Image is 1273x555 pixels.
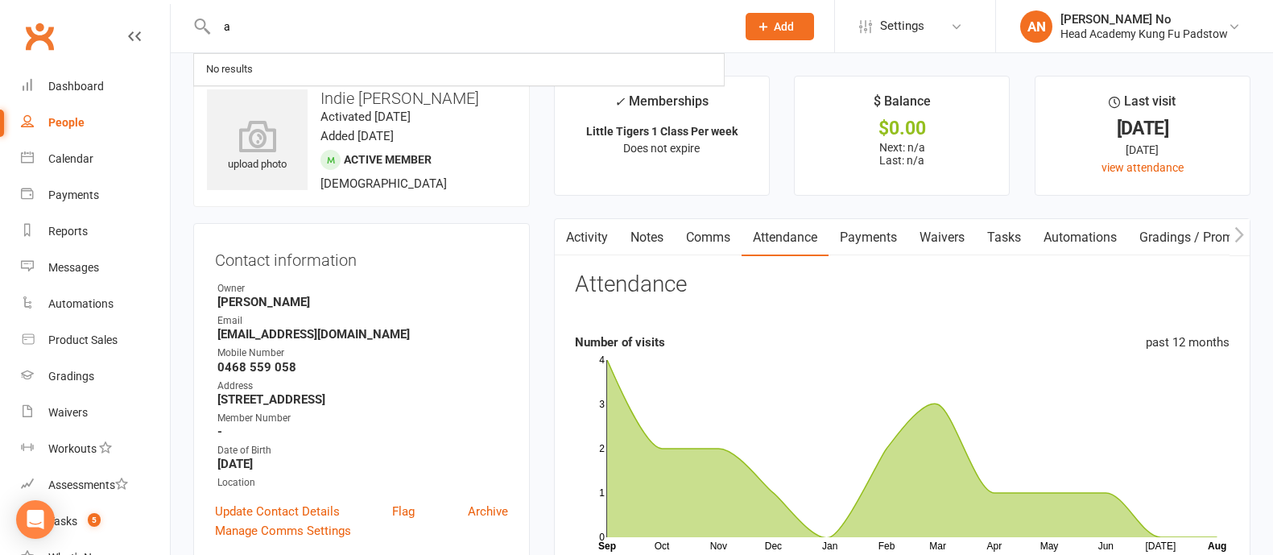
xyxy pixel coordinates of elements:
[48,80,104,93] div: Dashboard
[217,295,508,309] strong: [PERSON_NAME]
[1050,141,1235,159] div: [DATE]
[48,188,99,201] div: Payments
[555,219,619,256] a: Activity
[468,502,508,521] a: Archive
[48,225,88,238] div: Reports
[614,94,625,110] i: ✓
[217,392,508,407] strong: [STREET_ADDRESS]
[48,406,88,419] div: Waivers
[623,142,700,155] span: Does not expire
[1060,27,1228,41] div: Head Academy Kung Fu Padstow
[320,176,447,191] span: [DEMOGRAPHIC_DATA]
[21,286,170,322] a: Automations
[217,379,508,394] div: Address
[675,219,742,256] a: Comms
[21,141,170,177] a: Calendar
[21,467,170,503] a: Assessments
[217,346,508,361] div: Mobile Number
[207,120,308,173] div: upload photo
[1109,91,1176,120] div: Last visit
[1020,10,1052,43] div: AN
[344,153,432,166] span: Active member
[48,478,128,491] div: Assessments
[575,335,665,350] strong: Number of visits
[48,116,85,129] div: People
[48,261,99,274] div: Messages
[1060,12,1228,27] div: [PERSON_NAME] No
[1050,120,1235,137] div: [DATE]
[215,502,340,521] a: Update Contact Details
[88,513,101,527] span: 5
[48,333,118,346] div: Product Sales
[746,13,814,40] button: Add
[21,250,170,286] a: Messages
[217,443,508,458] div: Date of Birth
[575,272,687,297] h3: Attendance
[217,475,508,491] div: Location
[21,358,170,395] a: Gradings
[21,105,170,141] a: People
[201,58,258,81] div: No results
[21,68,170,105] a: Dashboard
[320,110,411,124] time: Activated [DATE]
[874,91,931,120] div: $ Balance
[1146,333,1230,352] div: past 12 months
[217,457,508,471] strong: [DATE]
[217,425,508,439] strong: -
[976,219,1032,256] a: Tasks
[21,395,170,431] a: Waivers
[16,500,55,539] div: Open Intercom Messenger
[21,177,170,213] a: Payments
[1032,219,1128,256] a: Automations
[215,245,508,269] h3: Contact information
[320,129,394,143] time: Added [DATE]
[217,281,508,296] div: Owner
[21,213,170,250] a: Reports
[21,503,170,540] a: Tasks 5
[207,89,516,107] h3: Indie [PERSON_NAME]
[829,219,908,256] a: Payments
[1101,161,1184,174] a: view attendance
[21,322,170,358] a: Product Sales
[809,120,994,137] div: $0.00
[774,20,794,33] span: Add
[48,297,114,310] div: Automations
[217,360,508,375] strong: 0468 559 058
[48,370,94,383] div: Gradings
[908,219,976,256] a: Waivers
[619,219,675,256] a: Notes
[586,125,738,138] strong: Little Tigers 1 Class Per week
[217,313,508,329] div: Email
[48,152,93,165] div: Calendar
[217,327,508,342] strong: [EMAIL_ADDRESS][DOMAIN_NAME]
[614,91,709,121] div: Memberships
[215,521,351,541] a: Manage Comms Settings
[48,515,77,528] div: Tasks
[880,8,924,44] span: Settings
[19,16,60,56] a: Clubworx
[392,502,415,521] a: Flag
[742,219,829,256] a: Attendance
[809,141,994,167] p: Next: n/a Last: n/a
[212,15,725,38] input: Search...
[48,442,97,455] div: Workouts
[21,431,170,467] a: Workouts
[217,411,508,426] div: Member Number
